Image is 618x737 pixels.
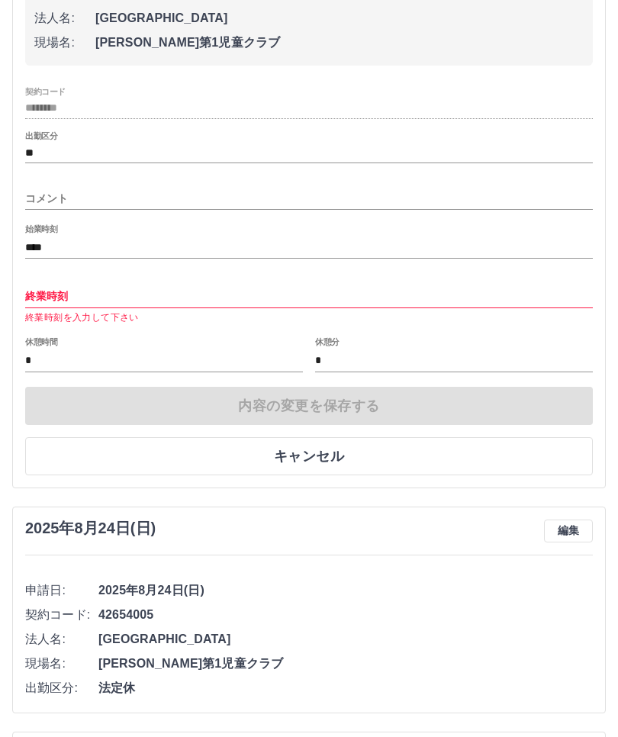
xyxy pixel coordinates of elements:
span: [GEOGRAPHIC_DATA] [95,9,584,27]
span: 現場名: [34,34,95,52]
h3: 2025年8月24日(日) [25,520,156,537]
span: 法定休 [98,679,593,697]
span: 申請日: [25,581,98,600]
span: 現場名: [25,655,98,673]
span: [PERSON_NAME]第1児童クラブ [98,655,593,673]
span: [GEOGRAPHIC_DATA] [98,630,593,648]
span: 42654005 [98,606,593,624]
label: 始業時刻 [25,224,57,235]
button: 編集 [544,520,593,542]
span: 契約コード: [25,606,98,624]
span: 法人名: [25,630,98,648]
button: キャンセル [25,437,593,475]
span: 出勤区分: [25,679,98,697]
label: 休憩分 [315,336,340,348]
label: 出勤区分 [25,130,57,142]
span: 2025年8月24日(日) [98,581,593,600]
span: [PERSON_NAME]第1児童クラブ [95,34,584,52]
label: 休憩時間 [25,336,57,348]
span: 法人名: [34,9,95,27]
p: 終業時刻を入力して下さい [25,311,593,326]
label: 契約コード [25,85,66,97]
